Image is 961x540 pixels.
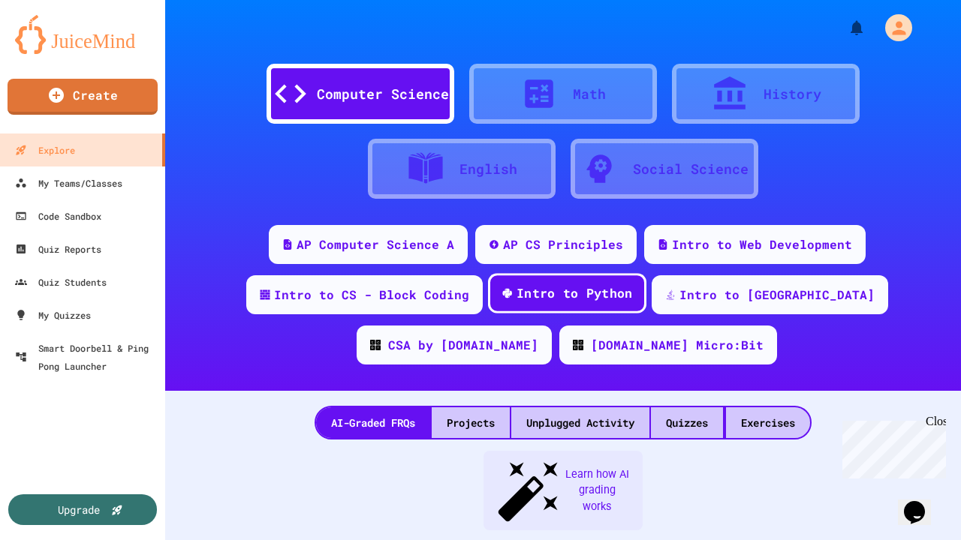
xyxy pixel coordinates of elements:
[459,159,517,179] div: English
[836,415,946,478] iframe: chat widget
[370,340,381,350] img: CODE_logo_RGB.png
[8,79,158,115] a: Create
[563,466,631,515] span: Learn how AI grading works
[820,15,869,40] div: My Notifications
[633,159,749,179] div: Social Science
[672,235,852,253] div: Intro to Web Development
[15,141,75,159] div: Explore
[15,207,101,225] div: Code Sandbox
[679,286,875,304] div: Intro to [GEOGRAPHIC_DATA]
[15,174,122,192] div: My Teams/Classes
[651,407,723,438] div: Quizzes
[6,6,104,95] div: Chat with us now!Close
[726,407,810,438] div: Exercises
[869,10,916,45] div: My Account
[15,273,107,291] div: Quiz Students
[517,284,633,303] div: Intro to Python
[591,336,764,354] div: [DOMAIN_NAME] Micro:Bit
[573,340,583,350] img: CODE_logo_RGB.png
[15,240,101,258] div: Quiz Reports
[58,502,100,517] div: Upgrade
[388,336,538,354] div: CSA by [DOMAIN_NAME]
[15,339,159,375] div: Smart Doorbell & Ping Pong Launcher
[573,84,606,104] div: Math
[317,84,449,104] div: Computer Science
[432,407,510,438] div: Projects
[297,235,454,253] div: AP Computer Science A
[764,84,821,104] div: History
[274,286,469,304] div: Intro to CS - Block Coding
[511,407,649,438] div: Unplugged Activity
[503,235,623,253] div: AP CS Principles
[15,15,150,54] img: logo-orange.svg
[15,306,91,324] div: My Quizzes
[316,407,430,438] div: AI-Graded FRQs
[898,480,946,525] iframe: chat widget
